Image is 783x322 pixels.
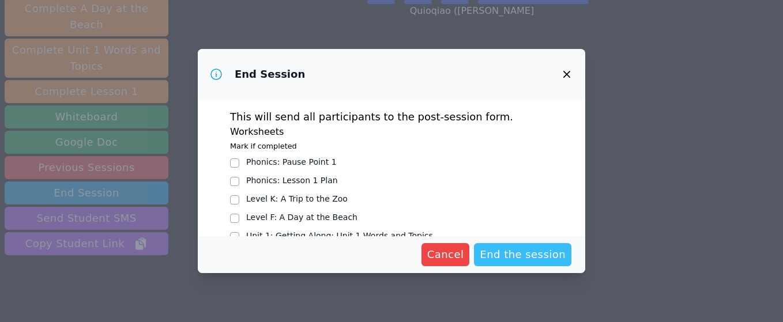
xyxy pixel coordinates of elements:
[474,243,571,266] button: End the session
[246,156,337,168] div: Phonics : Pause Point 1
[246,175,338,186] div: Phonics : Lesson 1 Plan
[427,247,464,263] span: Cancel
[230,109,553,125] p: This will send all participants to the post-session form.
[235,67,305,81] h3: End Session
[230,142,297,150] small: Mark if completed
[246,230,433,241] div: Unit 1: Getting Along : Unit 1 Words and Topics
[246,211,357,223] div: Level F : A Day at the Beach
[480,247,566,263] span: End the session
[246,193,348,204] div: Level K : A Trip to the Zoo
[230,125,553,139] h3: Worksheets
[421,243,470,266] button: Cancel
